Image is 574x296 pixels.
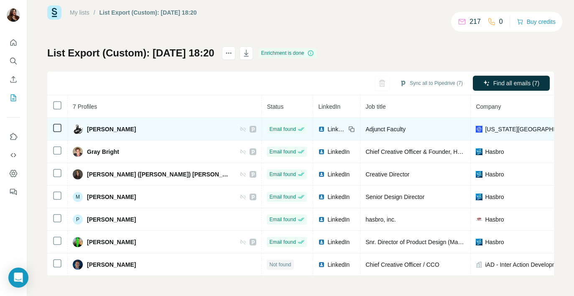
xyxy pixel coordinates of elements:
[318,148,325,155] img: LinkedIn logo
[476,103,501,110] span: Company
[517,16,556,28] button: Buy credits
[365,103,385,110] span: Job title
[87,215,136,224] span: [PERSON_NAME]
[269,261,291,268] span: Not found
[318,126,325,133] img: LinkedIn logo
[73,192,83,202] div: M
[365,216,395,223] span: hasbro, inc.
[269,171,296,178] span: Email found
[318,194,325,200] img: LinkedIn logo
[259,48,317,58] div: Enrichment is done
[269,148,296,156] span: Email found
[499,17,503,27] p: 0
[485,238,504,246] span: Hasbro
[7,8,20,22] img: Avatar
[469,17,481,27] p: 217
[476,216,482,223] img: company-logo
[73,237,83,247] img: Avatar
[99,8,197,17] div: List Export (Custom): [DATE] 18:20
[476,239,482,245] img: company-logo
[327,238,350,246] span: LinkedIn
[269,193,296,201] span: Email found
[318,239,325,245] img: LinkedIn logo
[267,103,283,110] span: Status
[485,215,504,224] span: Hasbro
[485,148,504,156] span: Hasbro
[476,126,482,133] img: company-logo
[7,35,20,50] button: Quick start
[73,214,83,225] div: P
[365,148,497,155] span: Chief Creative Officer & Founder, Hasbro AI Studio
[473,76,550,91] button: Find all emails (7)
[73,124,83,134] img: Avatar
[327,125,346,133] span: LinkedIn
[47,46,214,60] h1: List Export (Custom): [DATE] 18:20
[327,260,350,269] span: LinkedIn
[365,171,409,178] span: Creative Director
[493,79,539,87] span: Find all emails (7)
[327,148,350,156] span: LinkedIn
[365,194,424,200] span: Senior Design Director
[365,126,406,133] span: Adjunct Faculty
[87,193,136,201] span: [PERSON_NAME]
[7,166,20,181] button: Dashboard
[87,238,136,246] span: [PERSON_NAME]
[365,261,439,268] span: Chief Creative Officer / CCO
[87,148,119,156] span: Gray Bright
[476,194,482,200] img: company-logo
[87,125,136,133] span: [PERSON_NAME]
[394,77,469,89] button: Sync all to Pipedrive (7)
[222,46,235,60] button: actions
[485,170,504,179] span: Hasbro
[318,171,325,178] img: LinkedIn logo
[318,216,325,223] img: LinkedIn logo
[7,72,20,87] button: Enrich CSV
[87,260,136,269] span: [PERSON_NAME]
[87,170,231,179] span: [PERSON_NAME] ([PERSON_NAME]) [PERSON_NAME]
[485,193,504,201] span: Hasbro
[94,8,95,17] li: /
[70,9,89,16] a: My lists
[7,54,20,69] button: Search
[73,103,97,110] span: 7 Profiles
[269,238,296,246] span: Email found
[365,239,502,245] span: Snr. Director of Product Design (Marvel & Star Wars)
[269,125,296,133] span: Email found
[73,260,83,270] img: Avatar
[327,193,350,201] span: LinkedIn
[318,103,340,110] span: LinkedIn
[47,5,61,20] img: Surfe Logo
[327,215,350,224] span: LinkedIn
[476,171,482,178] img: company-logo
[318,261,325,268] img: LinkedIn logo
[7,90,20,105] button: My lists
[73,169,83,179] img: Avatar
[7,129,20,144] button: Use Surfe on LinkedIn
[327,170,350,179] span: LinkedIn
[7,184,20,199] button: Feedback
[73,147,83,157] img: Avatar
[476,148,482,155] img: company-logo
[269,216,296,223] span: Email found
[7,148,20,163] button: Use Surfe API
[485,260,565,269] span: iAD - Inter Action Development
[8,268,28,288] div: Open Intercom Messenger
